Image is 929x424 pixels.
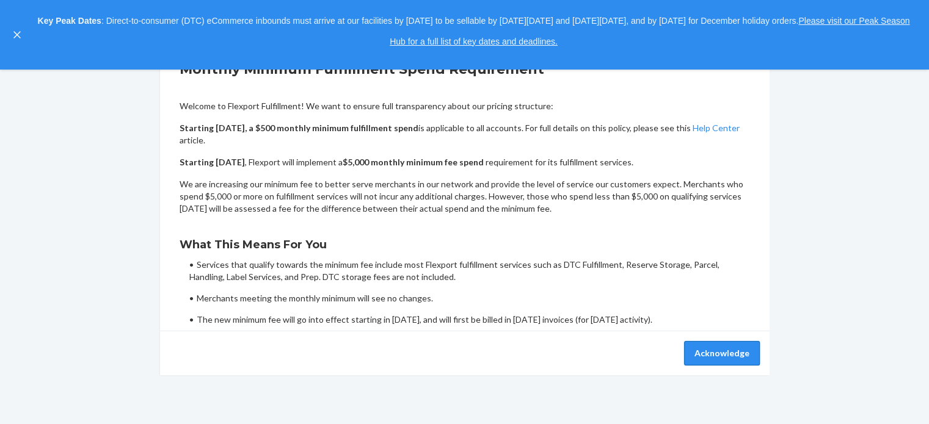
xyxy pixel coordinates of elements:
[189,259,750,283] li: Services that qualify towards the minimum fee include most Flexport fulfillment services such as ...
[693,123,740,133] a: Help Center
[38,16,101,26] strong: Key Peak Dates
[189,314,750,326] li: The new minimum fee will go into effect starting in [DATE], and will first be billed in [DATE] in...
[11,29,23,41] button: close,
[180,100,750,112] p: Welcome to Flexport Fulfillment! We want to ensure full transparency about our pricing structure:
[180,178,750,215] p: We are increasing our minimum fee to better serve merchants in our network and provide the level ...
[180,156,750,168] p: , Flexport will implement a requirement for its fulfillment services.
[29,11,918,52] p: : Direct-to-consumer (DTC) eCommerce inbounds must arrive at our facilities by [DATE] to be sella...
[180,60,750,79] h2: Monthly Minimum Fulfillment Spend Requirement
[180,237,750,253] h3: What This Means For You
[180,157,245,167] b: Starting [DATE]
[343,157,484,167] b: $5,000 monthly minimum fee spend
[189,292,750,304] li: Merchants meeting the monthly minimum will see no changes.
[390,16,909,46] a: Please visit our Peak Season Hub for a full list of key dates and deadlines.
[180,122,750,146] p: is applicable to all accounts. For full details on this policy, please see this article.
[180,123,418,133] b: Starting [DATE], a $500 monthly minimum fulfillment spend
[684,341,760,365] button: Acknowledge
